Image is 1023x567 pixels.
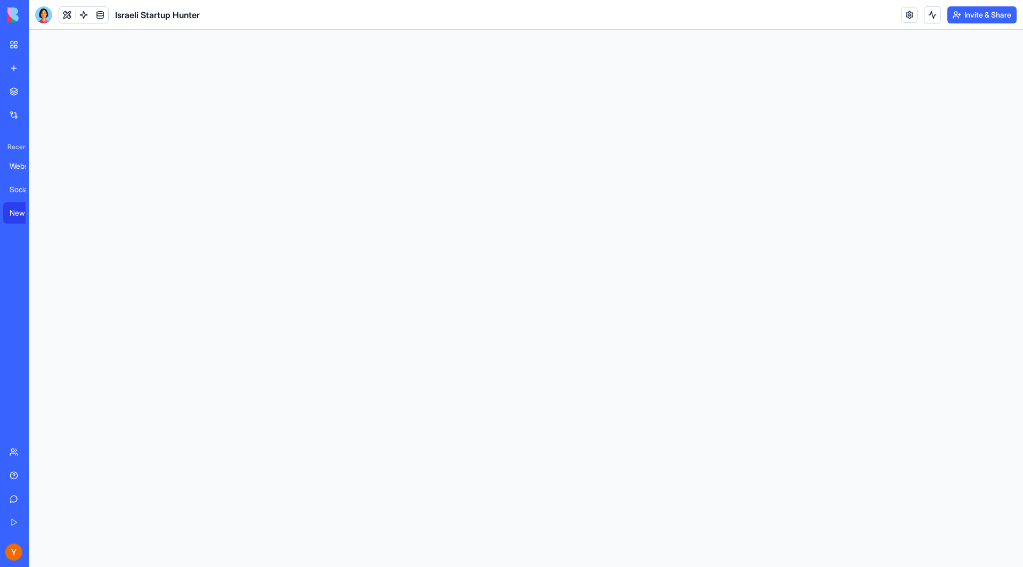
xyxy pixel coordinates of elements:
div: Social Media Content Generator [10,184,39,195]
img: logo [7,7,74,22]
div: New App [10,208,39,218]
img: ACg8ocKKmw1B5YjjdIxTReIFLpjOIn1ULGa3qRQpM8Mt_L5JmWuBbQ=s96-c [5,544,22,561]
a: Social Media Content Generator [3,179,46,200]
span: Israeli Startup Hunter [115,9,200,21]
span: Recent [3,143,26,151]
button: Invite & Share [947,6,1017,23]
a: New App [3,202,46,224]
div: Website Spell Checker [10,161,39,171]
a: Website Spell Checker [3,155,46,177]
